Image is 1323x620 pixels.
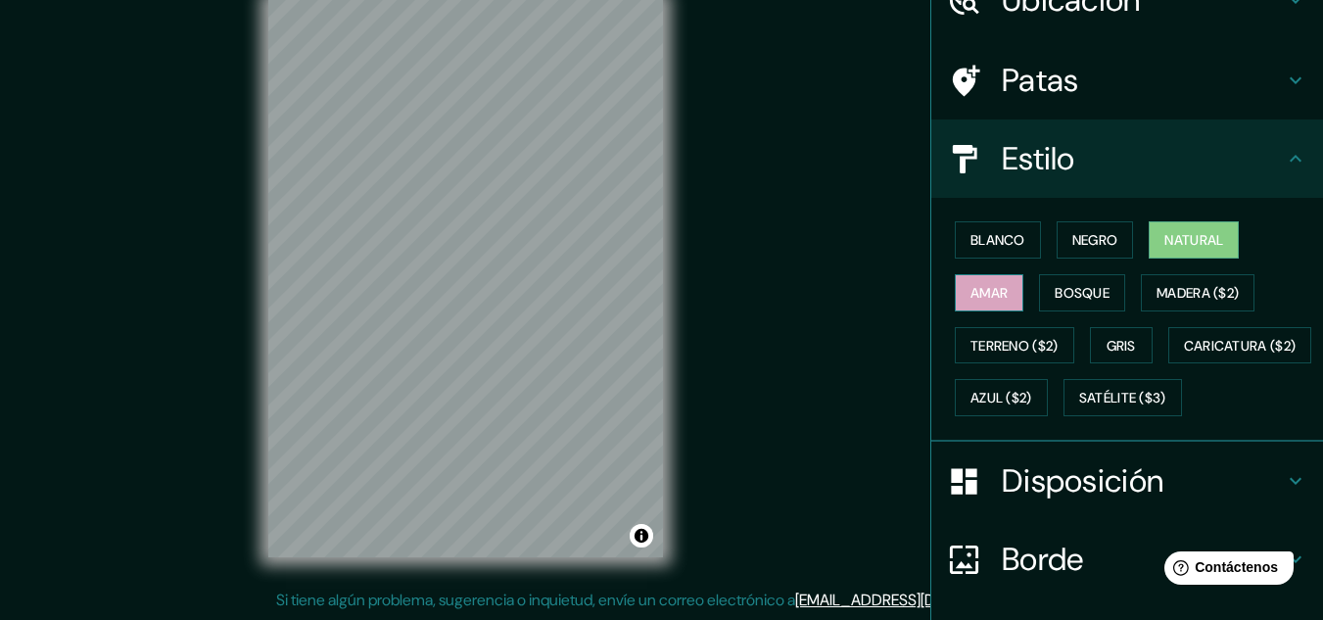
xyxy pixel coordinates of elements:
[955,274,1023,311] button: Amar
[795,590,1037,610] a: [EMAIL_ADDRESS][DOMAIN_NAME]
[1149,544,1301,598] iframe: Lanzador de widgets de ayuda
[931,442,1323,520] div: Disposición
[970,337,1059,355] font: Terreno ($2)
[1090,327,1153,364] button: Gris
[1164,231,1223,249] font: Natural
[955,221,1041,259] button: Blanco
[931,41,1323,119] div: Patas
[931,520,1323,598] div: Borde
[1079,390,1166,407] font: Satélite ($3)
[276,590,795,610] font: Si tiene algún problema, sugerencia o inquietud, envíe un correo electrónico a
[1057,221,1134,259] button: Negro
[630,524,653,548] button: Activar o desactivar atribución
[1063,379,1182,416] button: Satélite ($3)
[1157,284,1239,302] font: Madera ($2)
[1184,337,1297,355] font: Caricatura ($2)
[1002,60,1079,101] font: Patas
[955,327,1074,364] button: Terreno ($2)
[931,119,1323,198] div: Estilo
[1072,231,1118,249] font: Negro
[1107,337,1136,355] font: Gris
[1039,274,1125,311] button: Bosque
[1055,284,1110,302] font: Bosque
[970,284,1008,302] font: Amar
[1002,138,1075,179] font: Estilo
[1002,539,1084,580] font: Borde
[970,231,1025,249] font: Blanco
[1141,274,1254,311] button: Madera ($2)
[970,390,1032,407] font: Azul ($2)
[1168,327,1312,364] button: Caricatura ($2)
[1002,460,1163,501] font: Disposición
[955,379,1048,416] button: Azul ($2)
[1149,221,1239,259] button: Natural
